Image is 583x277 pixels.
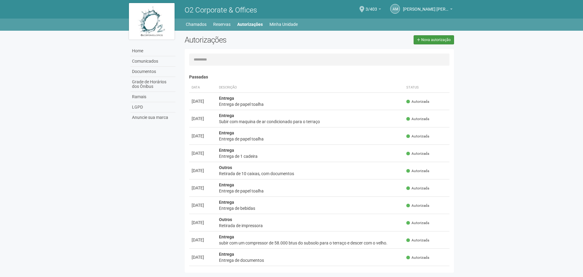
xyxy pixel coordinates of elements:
div: [DATE] [192,116,214,122]
a: AM [390,4,400,14]
strong: Entrega [219,96,234,101]
div: Entrega de documentos [219,257,402,263]
a: [PERSON_NAME] [PERSON_NAME] [403,8,453,12]
div: Entrega de papel toalha [219,188,402,194]
div: [DATE] [192,98,214,104]
h4: Passadas [189,75,450,79]
img: logo.jpg [129,3,175,40]
a: Nova autorização [414,35,454,44]
a: Reservas [213,20,231,29]
div: [DATE] [192,168,214,174]
div: [DATE] [192,220,214,226]
span: Autorizada [406,255,429,260]
span: Autorizada [406,151,429,156]
span: Autorizada [406,168,429,174]
div: [DATE] [192,185,214,191]
div: Entrega de papel toalha [219,136,402,142]
div: [DATE] [192,237,214,243]
strong: Entrega [219,252,234,257]
div: [DATE] [192,254,214,260]
div: Retirada de 10 caixas, com documentos [219,171,402,177]
div: [DATE] [192,133,214,139]
div: Subir com maquina de ar condicionado para o terraço [219,119,402,125]
span: Autorizada [406,238,429,243]
strong: Entrega [219,182,234,187]
th: Status [404,83,449,93]
div: subir com um compressor de 58.000 btus do subsolo para o terraço e descer com o velho. [219,240,402,246]
strong: Entrega [219,113,234,118]
h2: Autorizações [185,35,315,44]
div: [DATE] [192,150,214,156]
a: Ramais [130,92,175,102]
a: Minha Unidade [269,20,298,29]
div: Retirada de impressora [219,223,402,229]
strong: Entrega [219,200,234,205]
span: Nova autorização [421,38,451,42]
strong: Outros [219,217,232,222]
span: Autorizada [406,116,429,122]
span: Autorizada [406,186,429,191]
a: Anuncie sua marca [130,113,175,123]
th: Data [189,83,217,93]
a: LGPD [130,102,175,113]
span: 3/403 [366,1,377,12]
div: Entrega de bebidas [219,205,402,211]
a: Comunicados [130,56,175,67]
a: Home [130,46,175,56]
div: [DATE] [192,202,214,208]
strong: Outros [219,165,232,170]
a: 3/403 [366,8,381,12]
div: Entrega de papel toalha [219,101,402,107]
span: Autorizada [406,220,429,226]
a: Chamados [186,20,206,29]
a: Grade de Horários dos Ônibus [130,77,175,92]
a: Autorizações [237,20,263,29]
strong: Entrega [219,130,234,135]
span: Autorizada [406,134,429,139]
strong: Entrega [219,234,234,239]
th: Descrição [217,83,404,93]
span: O2 Corporate & Offices [185,6,257,14]
strong: Entrega [219,148,234,153]
span: Autorizada [406,203,429,208]
a: Documentos [130,67,175,77]
span: Alice Martins Nery [403,1,449,12]
div: Entrega de 1 cadeira [219,153,402,159]
span: Autorizada [406,99,429,104]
